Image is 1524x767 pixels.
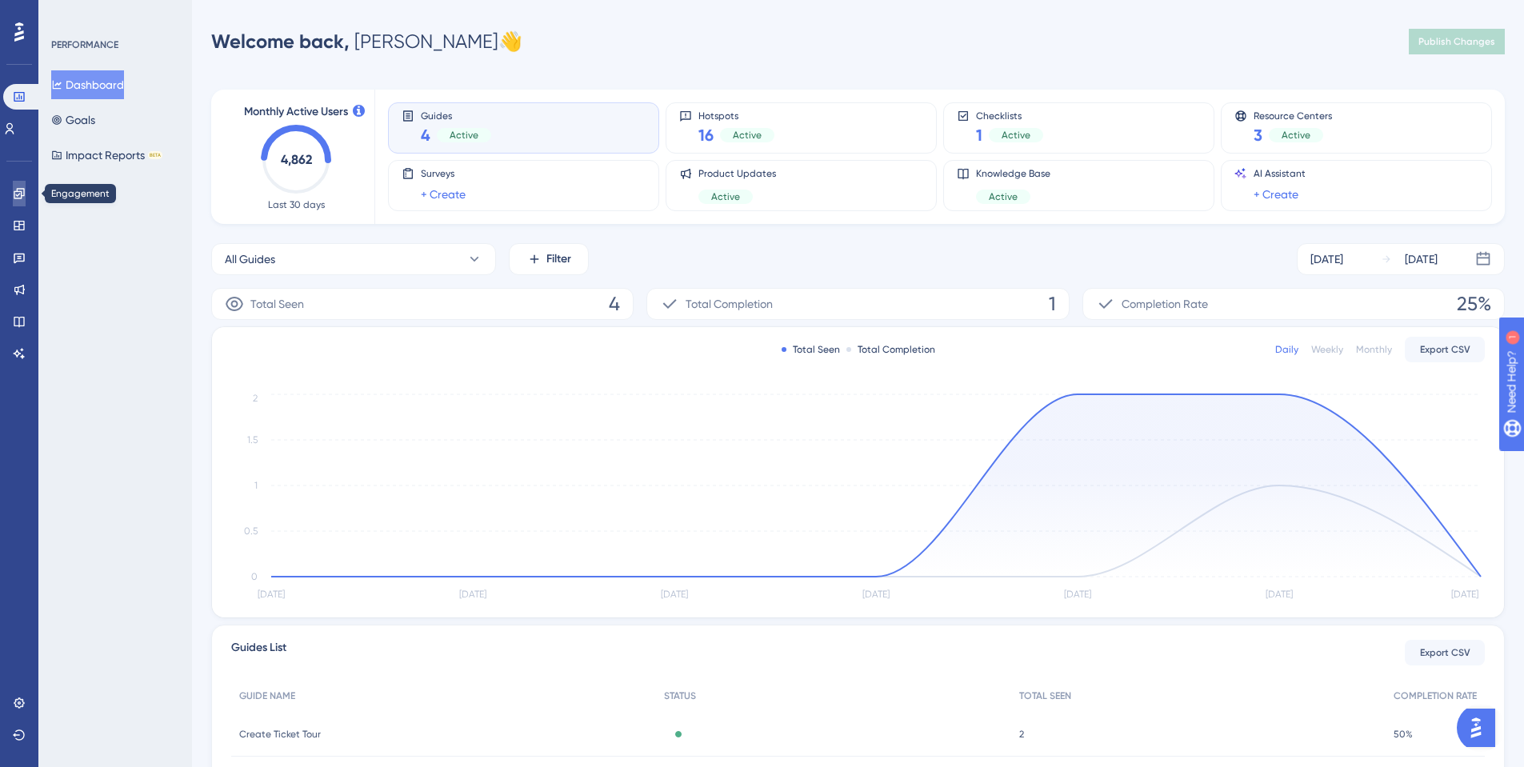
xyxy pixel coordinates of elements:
[450,129,478,142] span: Active
[51,141,162,170] button: Impact ReportsBETA
[254,480,258,491] tspan: 1
[211,243,496,275] button: All Guides
[421,167,466,180] span: Surveys
[1002,129,1030,142] span: Active
[1405,337,1485,362] button: Export CSV
[51,38,118,51] div: PERFORMANCE
[244,102,348,122] span: Monthly Active Users
[239,728,321,741] span: Create Ticket Tour
[1418,35,1495,48] span: Publish Changes
[664,689,696,702] span: STATUS
[1394,728,1413,741] span: 50%
[1282,129,1310,142] span: Active
[258,589,285,600] tspan: [DATE]
[244,525,258,537] tspan: 0.5
[862,589,890,600] tspan: [DATE]
[211,29,522,54] div: [PERSON_NAME] 👋
[51,70,124,99] button: Dashboard
[976,110,1043,121] span: Checklists
[111,8,116,21] div: 1
[1356,343,1392,356] div: Monthly
[1254,185,1298,204] a: + Create
[1311,343,1343,356] div: Weekly
[711,190,740,203] span: Active
[976,124,982,146] span: 1
[1457,291,1491,317] span: 25%
[1457,704,1505,752] iframe: UserGuiding AI Assistant Launcher
[1064,589,1091,600] tspan: [DATE]
[782,343,840,356] div: Total Seen
[1394,689,1477,702] span: COMPLETION RATE
[1405,640,1485,665] button: Export CSV
[231,638,286,667] span: Guides List
[686,294,773,314] span: Total Completion
[1254,110,1332,121] span: Resource Centers
[1266,589,1293,600] tspan: [DATE]
[421,124,430,146] span: 4
[211,30,350,53] span: Welcome back,
[1049,291,1056,317] span: 1
[51,106,95,134] button: Goals
[661,589,688,600] tspan: [DATE]
[148,151,162,159] div: BETA
[976,167,1050,180] span: Knowledge Base
[239,689,295,702] span: GUIDE NAME
[1254,167,1306,180] span: AI Assistant
[733,129,762,142] span: Active
[459,589,486,600] tspan: [DATE]
[1409,29,1505,54] button: Publish Changes
[546,250,571,269] span: Filter
[253,393,258,404] tspan: 2
[38,4,100,23] span: Need Help?
[609,291,620,317] span: 4
[1019,728,1024,741] span: 2
[698,124,714,146] span: 16
[989,190,1018,203] span: Active
[225,250,275,269] span: All Guides
[698,110,774,121] span: Hotspots
[421,110,491,121] span: Guides
[1122,294,1208,314] span: Completion Rate
[846,343,935,356] div: Total Completion
[268,198,325,211] span: Last 30 days
[1310,250,1343,269] div: [DATE]
[251,571,258,582] tspan: 0
[509,243,589,275] button: Filter
[1254,124,1262,146] span: 3
[1420,343,1470,356] span: Export CSV
[247,434,258,445] tspan: 1.5
[698,167,776,180] span: Product Updates
[281,152,312,167] text: 4,862
[1451,589,1478,600] tspan: [DATE]
[1405,250,1438,269] div: [DATE]
[1019,689,1071,702] span: TOTAL SEEN
[1420,646,1470,659] span: Export CSV
[250,294,304,314] span: Total Seen
[421,185,466,204] a: + Create
[1275,343,1298,356] div: Daily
